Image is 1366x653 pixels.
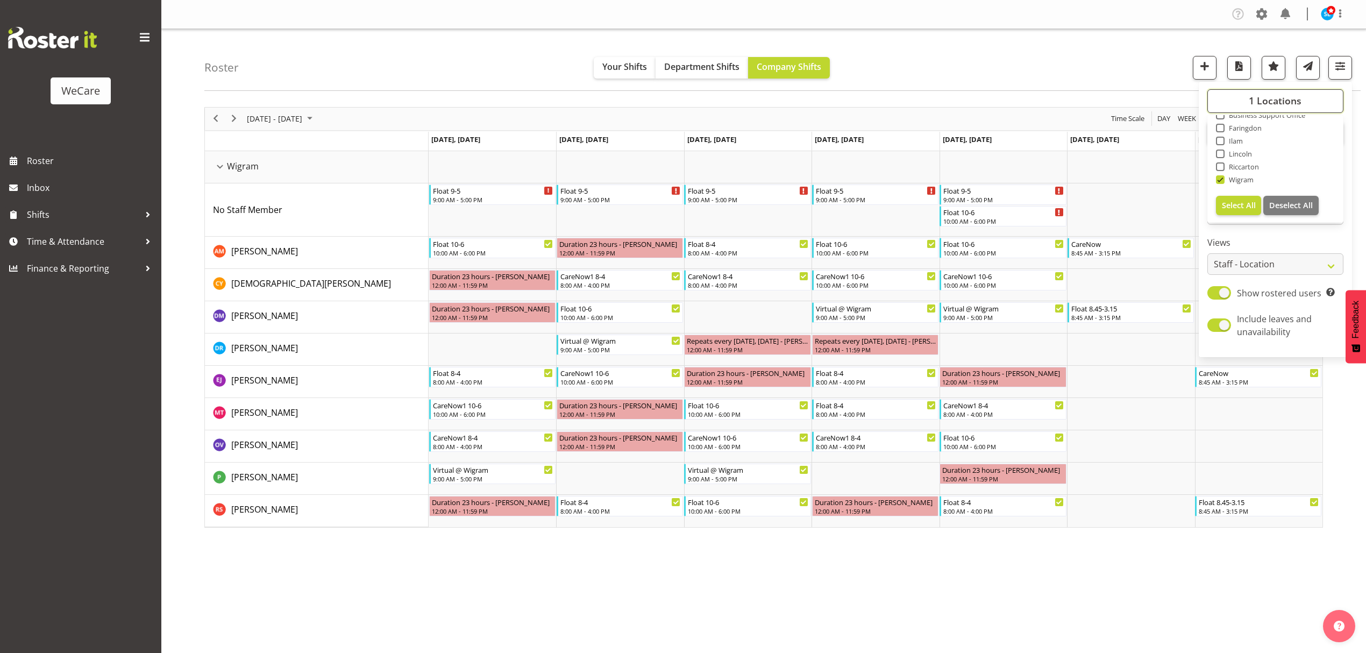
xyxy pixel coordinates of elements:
div: Ashley Mendoza"s event - Float 10-6 Begin From Monday, November 17, 2025 at 10:00:00 AM GMT+13:00... [429,238,556,258]
div: Deepti Mahajan"s event - Float 8.45-3.15 Begin From Saturday, November 22, 2025 at 8:45:00 AM GMT... [1068,302,1194,323]
div: Repeats every [DATE], [DATE] - [PERSON_NAME] [815,335,936,346]
div: Deepti Raturi"s event - Virtual @ Wigram Begin From Tuesday, November 18, 2025 at 9:00:00 AM GMT+... [557,335,683,355]
div: Olive Vermazen"s event - Duration 23 hours - Olive Vermazen Begin From Tuesday, November 18, 2025... [557,431,683,452]
div: Virtual @ Wigram [560,335,680,346]
div: 9:00 AM - 5:00 PM [433,195,553,204]
button: Feedback - Show survey [1346,290,1366,363]
button: Download a PDF of the roster according to the set date range. [1227,56,1251,80]
div: No Staff Member"s event - Float 9-5 Begin From Tuesday, November 18, 2025 at 9:00:00 AM GMT+13:00... [557,184,683,205]
span: Show rostered users [1237,287,1321,299]
div: Float 10-6 [560,303,680,314]
div: Float 8-4 [433,367,553,378]
div: No Staff Member"s event - Float 9-5 Begin From Monday, November 17, 2025 at 9:00:00 AM GMT+13:00 ... [429,184,556,205]
a: [PERSON_NAME] [231,406,298,419]
span: Lincoln [1225,150,1253,158]
td: Ella Jarvis resource [205,366,429,398]
div: Christianna Yu"s event - CareNow1 8-4 Begin From Wednesday, November 19, 2025 at 8:00:00 AM GMT+1... [684,270,810,290]
div: Float 9-5 [816,185,936,196]
div: 12:00 AM - 11:59 PM [687,378,808,386]
div: No Staff Member"s event - Float 10-6 Begin From Friday, November 21, 2025 at 10:00:00 AM GMT+13:0... [940,206,1066,226]
div: Duration 23 hours - [PERSON_NAME] [559,432,680,443]
span: Time Scale [1110,112,1146,125]
div: Pooja Prabhu"s event - Virtual @ Wigram Begin From Monday, November 17, 2025 at 9:00:00 AM GMT+13... [429,464,556,484]
span: Shifts [27,207,140,223]
div: Duration 23 hours - [PERSON_NAME] [432,496,553,507]
span: Day [1156,112,1171,125]
div: 10:00 AM - 6:00 PM [688,442,808,451]
div: Virtual @ Wigram [816,303,936,314]
div: Deepti Mahajan"s event - Virtual @ Wigram Begin From Friday, November 21, 2025 at 9:00:00 AM GMT+... [940,302,1066,323]
span: [DATE] - [DATE] [246,112,303,125]
div: Rhianne Sharples"s event - Float 8-4 Begin From Tuesday, November 18, 2025 at 8:00:00 AM GMT+13:0... [557,496,683,516]
span: [PERSON_NAME] [231,374,298,386]
div: November 17 - 23, 2025 [243,108,319,130]
span: [DATE], [DATE] [943,134,992,144]
div: 10:00 AM - 6:00 PM [943,442,1063,451]
a: [DEMOGRAPHIC_DATA][PERSON_NAME] [231,277,391,290]
div: Float 9-5 [560,185,680,196]
span: Finance & Reporting [27,260,140,276]
div: Ella Jarvis"s event - Duration 23 hours - Ella Jarvis Begin From Friday, November 21, 2025 at 12:... [940,367,1066,387]
div: 8:00 AM - 4:00 PM [688,281,808,289]
button: 1 Locations [1207,89,1343,113]
button: November 2025 [245,112,317,125]
div: CareNow1 10-6 [688,432,808,443]
td: Monique Telford resource [205,398,429,430]
div: CareNow1 8-4 [433,432,553,443]
button: Next [227,112,241,125]
div: 10:00 AM - 6:00 PM [560,378,680,386]
div: 10:00 AM - 6:00 PM [433,249,553,257]
button: Timeline Day [1156,112,1172,125]
button: Company Shifts [748,57,830,79]
span: Department Shifts [664,61,739,73]
a: [PERSON_NAME] [231,309,298,322]
div: 8:45 AM - 3:15 PM [1199,378,1319,386]
div: Ella Jarvis"s event - CareNow1 10-6 Begin From Tuesday, November 18, 2025 at 10:00:00 AM GMT+13:0... [557,367,683,387]
div: Float 9-5 [688,185,808,196]
div: Float 9-5 [943,185,1063,196]
div: 12:00 AM - 11:59 PM [815,507,936,515]
span: [PERSON_NAME] [231,407,298,418]
div: next period [225,108,243,130]
div: Float 10-6 [943,432,1063,443]
div: Float 10-6 [688,496,808,507]
div: Ella Jarvis"s event - Float 8-4 Begin From Monday, November 17, 2025 at 8:00:00 AM GMT+13:00 Ends... [429,367,556,387]
div: Duration 23 hours - [PERSON_NAME] [815,496,936,507]
button: Add a new shift [1193,56,1216,80]
div: previous period [207,108,225,130]
div: 12:00 AM - 11:59 PM [559,249,680,257]
button: Filter Shifts [1328,56,1352,80]
span: [PERSON_NAME] [231,310,298,322]
span: Inbox [27,180,156,196]
span: [DATE], [DATE] [815,134,864,144]
div: 8:00 AM - 4:00 PM [688,249,808,257]
div: 10:00 AM - 6:00 PM [433,410,553,418]
div: CareNow [1071,238,1191,249]
div: Christianna Yu"s event - CareNow1 10-6 Begin From Friday, November 21, 2025 at 10:00:00 AM GMT+13... [940,270,1066,290]
div: 9:00 AM - 5:00 PM [688,474,808,483]
div: Monique Telford"s event - Float 8-4 Begin From Thursday, November 20, 2025 at 8:00:00 AM GMT+13:0... [812,399,938,420]
div: 12:00 AM - 11:59 PM [687,345,808,354]
div: Float 8-4 [816,367,936,378]
div: Float 10-6 [433,238,553,249]
span: Business Support Office [1225,111,1306,119]
span: Include leaves and unavailability [1237,313,1312,338]
span: 1 Locations [1249,94,1301,107]
div: 12:00 AM - 11:59 PM [432,281,553,289]
div: WeCare [61,83,100,99]
div: 8:00 AM - 4:00 PM [816,378,936,386]
td: No Staff Member resource [205,183,429,237]
div: Rhianne Sharples"s event - Float 8.45-3.15 Begin From Sunday, November 23, 2025 at 8:45:00 AM GMT... [1195,496,1321,516]
button: Your Shifts [594,57,656,79]
td: Olive Vermazen resource [205,430,429,463]
div: Float 8-4 [560,496,680,507]
div: CareNow1 8-4 [688,271,808,281]
div: Float 10-6 [943,238,1063,249]
a: [PERSON_NAME] [231,374,298,387]
div: Monique Telford"s event - CareNow1 8-4 Begin From Friday, November 21, 2025 at 8:00:00 AM GMT+13:... [940,399,1066,420]
a: No Staff Member [213,203,282,216]
div: Virtual @ Wigram [433,464,553,475]
div: CareNow1 10-6 [943,271,1063,281]
div: 9:00 AM - 5:00 PM [943,195,1063,204]
div: Deepti Mahajan"s event - Virtual @ Wigram Begin From Thursday, November 20, 2025 at 9:00:00 AM GM... [812,302,938,323]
